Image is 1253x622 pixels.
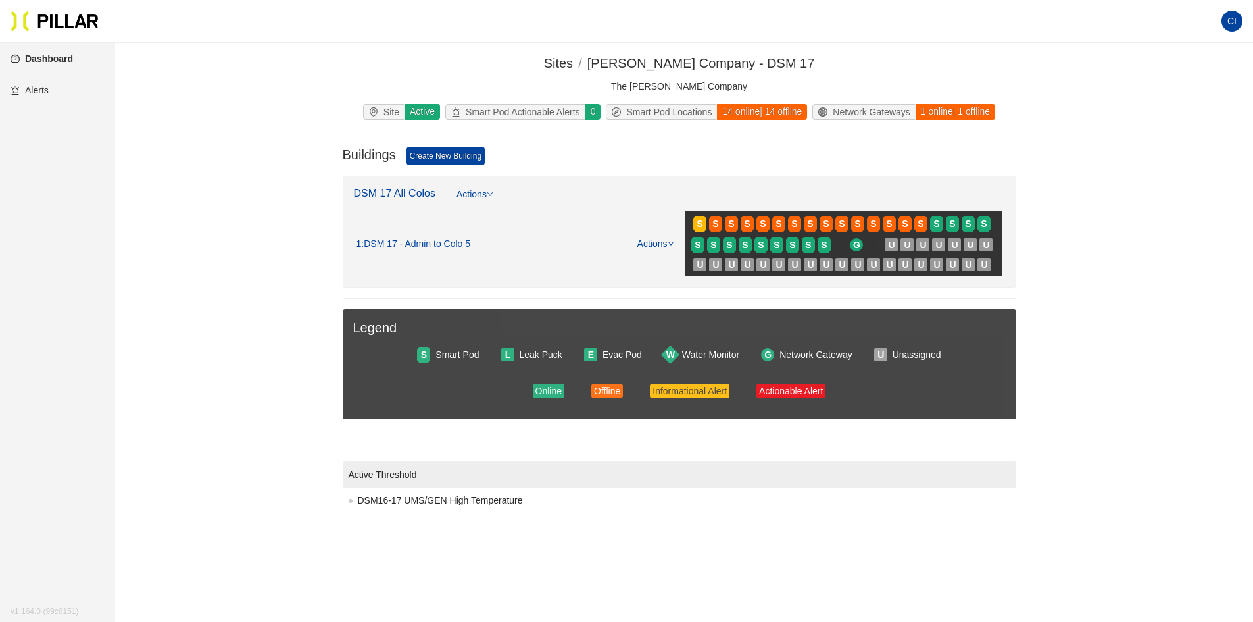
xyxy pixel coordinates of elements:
span: U [902,257,908,272]
a: Actions [637,238,674,249]
span: U [791,257,798,272]
span: S [775,217,781,231]
span: U [877,348,884,362]
span: L [505,348,511,362]
span: S [758,238,764,252]
div: Leak Puck [520,348,562,362]
span: S [965,217,971,231]
span: U [839,257,845,272]
span: S [742,238,748,252]
th: Active Threshold [343,462,1016,488]
div: Offline [594,384,620,398]
span: U [744,257,750,272]
span: / [578,56,582,70]
span: S [918,217,923,231]
a: alertAlerts [11,85,49,95]
span: S [421,348,427,362]
span: U [854,257,861,272]
span: U [920,238,926,252]
span: S [791,217,797,231]
span: compass [612,107,626,117]
span: down [668,240,674,247]
span: U [870,257,877,272]
div: Smart Pod [435,348,479,362]
span: U [933,257,940,272]
span: Sites [544,56,573,70]
div: 0 [585,104,601,120]
span: CI [1227,11,1237,32]
span: S [760,217,766,231]
span: S [870,217,876,231]
span: : DSM 17 - Admin to Colo 5 [361,238,470,250]
span: U [981,257,987,272]
span: U [951,238,958,252]
span: S [774,238,779,252]
a: Actions [456,187,493,211]
span: S [933,217,939,231]
span: U [697,257,703,272]
div: Informational Alert [652,384,727,398]
span: S [726,238,732,252]
div: Site [364,105,405,119]
span: environment [369,107,383,117]
span: S [821,238,827,252]
div: Water Monitor [682,348,739,362]
div: Network Gateways [813,105,915,119]
span: S [981,217,987,231]
span: U [965,257,971,272]
span: U [888,238,895,252]
span: U [823,257,829,272]
h3: Legend [353,320,1006,336]
span: U [807,257,814,272]
span: U [935,238,942,252]
span: U [904,238,910,252]
span: S [712,217,718,231]
div: Evac Pod [602,348,642,362]
img: Pillar Technologies [11,11,99,32]
div: [PERSON_NAME] Company - DSM 17 [587,53,815,74]
a: alertSmart Pod Actionable Alerts0 [443,104,603,120]
div: Unassigned [893,348,941,362]
span: S [744,217,750,231]
span: S [854,217,860,231]
span: G [853,238,860,252]
span: U [728,257,735,272]
div: Smart Pod Locations [606,105,717,119]
span: E [588,348,594,362]
a: DSM 17 All Colos [354,188,436,199]
div: The [PERSON_NAME] Company [343,79,1016,93]
span: S [710,238,716,252]
span: U [983,238,989,252]
span: S [823,217,829,231]
span: S [886,217,892,231]
span: U [967,238,973,252]
span: S [839,217,845,231]
span: S [807,217,813,231]
span: S [949,217,955,231]
div: 1 online | 1 offline [915,104,995,120]
span: S [789,238,795,252]
div: 14 online | 14 offline [716,104,807,120]
span: S [697,217,702,231]
span: S [695,238,700,252]
span: U [886,257,893,272]
span: alert [451,107,466,117]
span: down [487,191,493,197]
span: U [949,257,956,272]
span: U [712,257,719,272]
span: S [902,217,908,231]
a: Create New Building [406,147,485,165]
div: Actionable Alert [759,384,823,398]
span: W [666,348,675,362]
div: Smart Pod Actionable Alerts [446,105,585,119]
div: Online [535,384,562,398]
div: Network Gateway [779,348,852,362]
span: G [764,348,772,362]
span: U [918,257,924,272]
div: DSM16-17 UMS/GEN High Temperature [349,493,1010,507]
div: 1 [356,238,471,250]
div: Active [404,104,440,120]
a: dashboardDashboard [11,53,73,64]
span: global [818,107,833,117]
